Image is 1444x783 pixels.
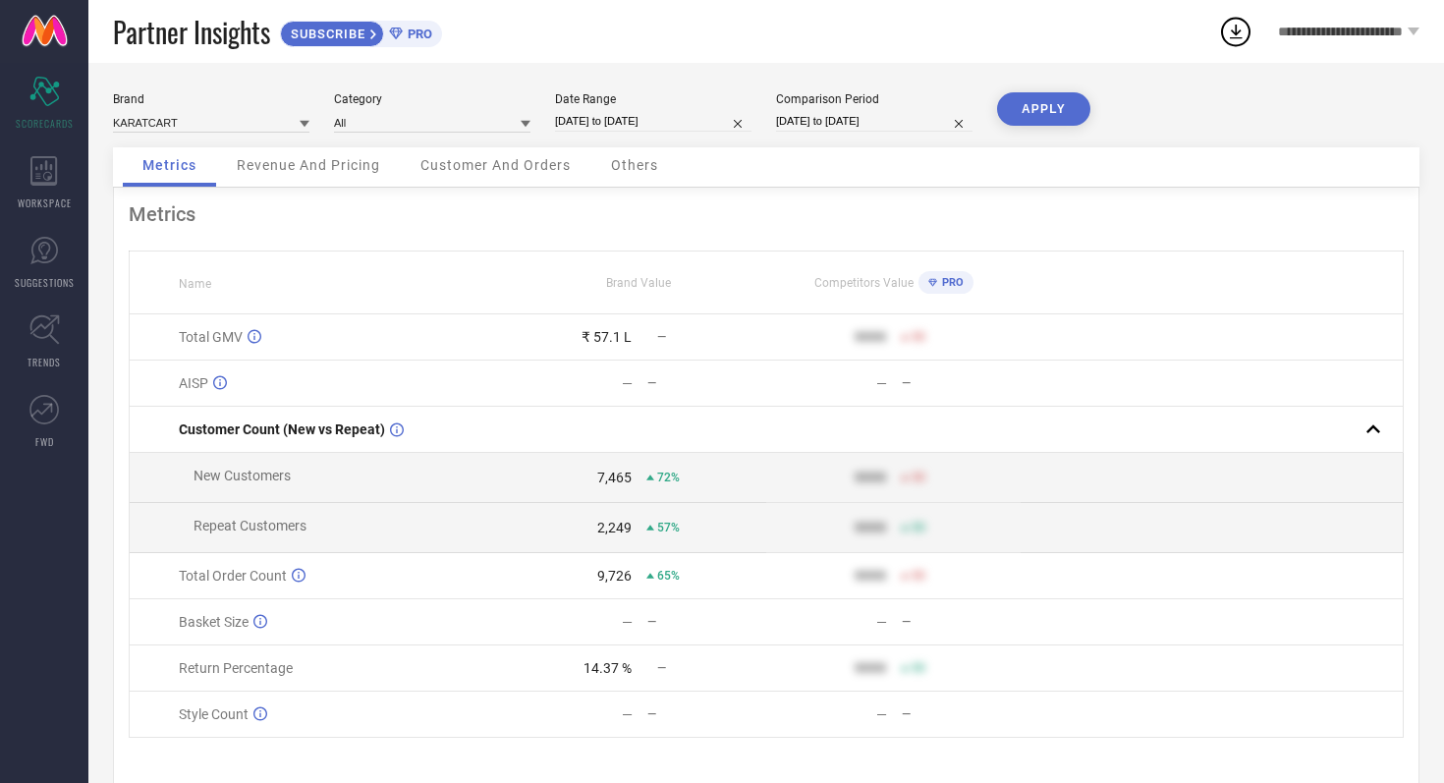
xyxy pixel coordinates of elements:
[129,202,1404,226] div: Metrics
[35,434,54,449] span: FWD
[113,92,309,106] div: Brand
[15,275,75,290] span: SUGGESTIONS
[28,355,61,369] span: TRENDS
[113,12,270,52] span: Partner Insights
[776,111,972,132] input: Select comparison period
[912,330,925,344] span: 50
[876,706,887,722] div: —
[597,568,632,584] div: 9,726
[179,660,293,676] span: Return Percentage
[611,157,658,173] span: Others
[876,614,887,630] div: —
[582,329,632,345] div: ₹ 57.1 L
[912,471,925,484] span: 50
[937,276,964,289] span: PRO
[855,568,886,584] div: 9999
[622,706,633,722] div: —
[657,661,666,675] span: —
[902,376,1020,390] div: —
[179,614,249,630] span: Basket Size
[622,614,633,630] div: —
[403,27,432,41] span: PRO
[555,111,751,132] input: Select date range
[912,661,925,675] span: 50
[912,521,925,534] span: 50
[855,329,886,345] div: 9999
[657,330,666,344] span: —
[179,329,243,345] span: Total GMV
[16,116,74,131] span: SCORECARDS
[647,707,765,721] div: —
[179,277,211,291] span: Name
[179,568,287,584] span: Total Order Count
[855,520,886,535] div: 9999
[597,520,632,535] div: 2,249
[814,276,914,290] span: Competitors Value
[776,92,972,106] div: Comparison Period
[855,470,886,485] div: 9999
[334,92,530,106] div: Category
[194,518,306,533] span: Repeat Customers
[555,92,751,106] div: Date Range
[280,16,442,47] a: SUBSCRIBEPRO
[657,521,680,534] span: 57%
[18,196,72,210] span: WORKSPACE
[622,375,633,391] div: —
[606,276,671,290] span: Brand Value
[281,27,370,41] span: SUBSCRIBE
[1218,14,1253,49] div: Open download list
[855,660,886,676] div: 9999
[194,468,291,483] span: New Customers
[647,376,765,390] div: —
[902,615,1020,629] div: —
[657,471,680,484] span: 72%
[912,569,925,583] span: 50
[657,569,680,583] span: 65%
[179,375,208,391] span: AISP
[583,660,632,676] div: 14.37 %
[647,615,765,629] div: —
[997,92,1090,126] button: APPLY
[179,421,385,437] span: Customer Count (New vs Repeat)
[142,157,196,173] span: Metrics
[876,375,887,391] div: —
[420,157,571,173] span: Customer And Orders
[179,706,249,722] span: Style Count
[902,707,1020,721] div: —
[597,470,632,485] div: 7,465
[237,157,380,173] span: Revenue And Pricing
